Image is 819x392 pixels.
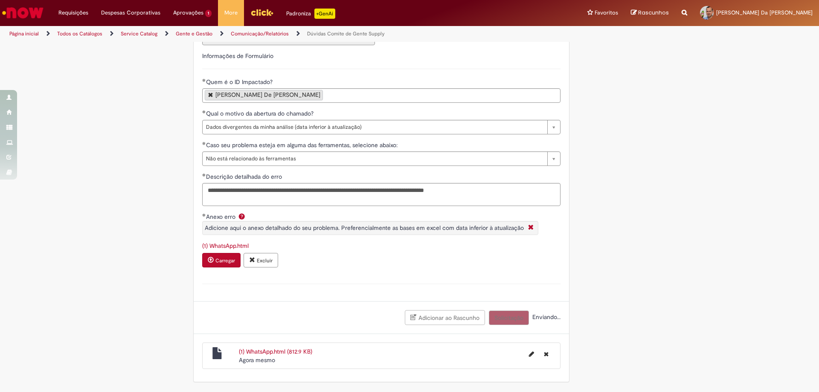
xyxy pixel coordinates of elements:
[202,213,206,217] span: Obrigatório Preenchido
[524,347,539,361] button: Editar nome de arquivo (1) WhatsApp.html
[205,224,524,232] span: Adicione aqui o anexo detalhado do seu problema. Preferencialmente as bases em excel com data inf...
[121,30,157,37] a: Service Catalog
[206,173,284,180] span: Descrição detalhada do erro
[716,9,813,16] span: [PERSON_NAME] Da [PERSON_NAME]
[250,6,273,19] img: click_logo_yellow_360x200.png
[1,4,45,21] img: ServiceNow
[57,30,102,37] a: Todos os Catálogos
[202,253,241,267] button: Carregar anexo de Anexo erro Required
[202,52,273,60] label: Informações de Formulário
[215,257,235,264] small: Carregar
[526,224,536,232] i: Fechar More information Por question_anexo_erro
[206,213,237,221] span: Anexo erro
[206,78,274,86] span: Quem é o ID Impactado?
[307,30,385,37] a: Dúvidas Comite de Gente Supply
[202,242,249,250] a: Download de (1) WhatsApp.html
[206,110,315,117] span: Qual o motivo da abertura do chamado?
[257,257,273,264] small: Excluir
[244,253,278,267] button: Excluir anexo (1) WhatsApp.html
[631,9,669,17] a: Rascunhos
[58,9,88,17] span: Requisições
[239,348,312,355] a: (1) WhatsApp.html (812.9 KB)
[202,142,206,145] span: Obrigatório Preenchido
[638,9,669,17] span: Rascunhos
[9,30,39,37] a: Página inicial
[101,9,160,17] span: Despesas Corporativas
[208,92,213,97] a: Remover Adriano Soares De Paula de Quem é o ID Impactado?
[206,152,543,166] span: Não está relacionado às ferramentas
[531,313,561,321] span: Enviando...
[539,347,554,361] button: Excluir (1) WhatsApp.html
[176,30,212,37] a: Gente e Gestão
[239,356,275,364] span: Agora mesmo
[6,26,540,42] ul: Trilhas de página
[206,141,399,149] span: Caso seu problema esteja em alguma das ferramentas, selecione abaixo:
[314,9,335,19] p: +GenAi
[206,120,543,134] span: Dados divergentes da minha análise (data inferior à atualização)
[215,92,320,98] div: [PERSON_NAME] De [PERSON_NAME]
[595,9,618,17] span: Favoritos
[286,9,335,19] div: Padroniza
[202,183,561,206] textarea: Descrição detalhada do erro
[173,9,203,17] span: Aprovações
[231,30,289,37] a: Comunicação/Relatórios
[202,173,206,177] span: Obrigatório Preenchido
[202,78,206,82] span: Obrigatório Preenchido
[202,110,206,113] span: Obrigatório Preenchido
[237,213,247,220] span: Ajuda para Anexo erro
[205,10,212,17] span: 1
[224,9,238,17] span: More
